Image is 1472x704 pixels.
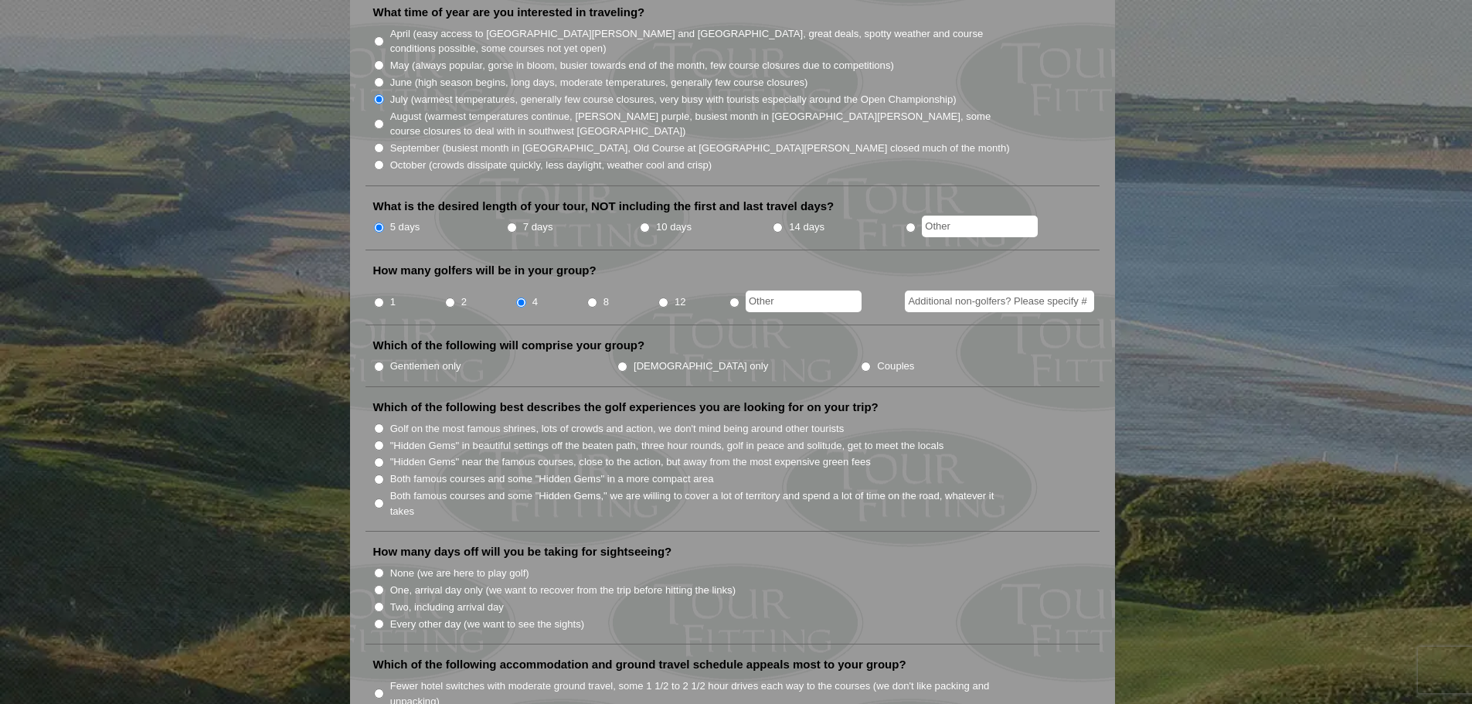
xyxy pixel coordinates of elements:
[390,158,712,173] label: October (crowds dissipate quickly, less daylight, weather cool and crisp)
[390,58,894,73] label: May (always popular, gorse in bloom, busier towards end of the month, few course closures due to ...
[373,338,645,353] label: Which of the following will comprise your group?
[373,657,906,672] label: Which of the following accommodation and ground travel schedule appeals most to your group?
[675,294,686,310] label: 12
[390,75,808,90] label: June (high season begins, long days, moderate temperatures, generally few course closures)
[373,544,672,559] label: How many days off will you be taking for sightseeing?
[603,294,609,310] label: 8
[373,5,645,20] label: What time of year are you interested in traveling?
[390,359,461,374] label: Gentlemen only
[390,600,504,615] label: Two, including arrival day
[390,566,529,581] label: None (we are here to play golf)
[390,421,845,437] label: Golf on the most famous shrines, lots of crowds and action, we don't mind being around other tour...
[877,359,914,374] label: Couples
[390,488,1011,519] label: Both famous courses and some "Hidden Gems," we are willing to cover a lot of territory and spend ...
[390,141,1010,156] label: September (busiest month in [GEOGRAPHIC_DATA], Old Course at [GEOGRAPHIC_DATA][PERSON_NAME] close...
[461,294,467,310] label: 2
[390,617,584,632] label: Every other day (we want to see the sights)
[532,294,538,310] label: 4
[373,400,879,415] label: Which of the following best describes the golf experiences you are looking for on your trip?
[656,219,692,235] label: 10 days
[390,471,714,487] label: Both famous courses and some "Hidden Gems" in a more compact area
[390,109,1011,139] label: August (warmest temperatures continue, [PERSON_NAME] purple, busiest month in [GEOGRAPHIC_DATA][P...
[373,199,835,214] label: What is the desired length of your tour, NOT including the first and last travel days?
[746,291,862,312] input: Other
[390,438,944,454] label: "Hidden Gems" in beautiful settings off the beaten path, three hour rounds, golf in peace and sol...
[390,454,871,470] label: "Hidden Gems" near the famous courses, close to the action, but away from the most expensive gree...
[905,291,1094,312] input: Additional non-golfers? Please specify #
[390,92,957,107] label: July (warmest temperatures, generally few course closures, very busy with tourists especially aro...
[523,219,553,235] label: 7 days
[390,219,420,235] label: 5 days
[634,359,768,374] label: [DEMOGRAPHIC_DATA] only
[789,219,824,235] label: 14 days
[922,216,1038,237] input: Other
[390,583,736,598] label: One, arrival day only (we want to recover from the trip before hitting the links)
[390,26,1011,56] label: April (easy access to [GEOGRAPHIC_DATA][PERSON_NAME] and [GEOGRAPHIC_DATA], great deals, spotty w...
[390,294,396,310] label: 1
[373,263,597,278] label: How many golfers will be in your group?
